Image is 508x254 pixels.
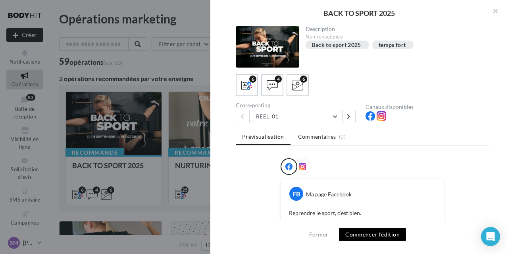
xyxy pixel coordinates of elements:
[339,134,346,140] span: (0)
[249,110,342,123] button: REEL_01
[481,227,500,246] div: Open Intercom Messenger
[306,33,483,41] div: Non renseignée
[298,133,336,141] span: Commentaires
[289,187,303,201] div: FB
[275,76,282,83] div: 4
[379,42,406,48] div: temps fort
[236,103,359,108] div: Cross-posting
[306,190,352,198] div: Ma page Facebook
[312,42,361,48] div: Back to sport 2025
[306,230,331,239] button: Fermer
[223,10,495,17] div: BACK TO SPORT 2025
[339,228,406,241] button: Commencer l'édition
[249,76,256,83] div: 6
[300,76,307,83] div: 6
[366,104,489,110] div: Canaux disponibles
[306,26,483,32] div: Description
